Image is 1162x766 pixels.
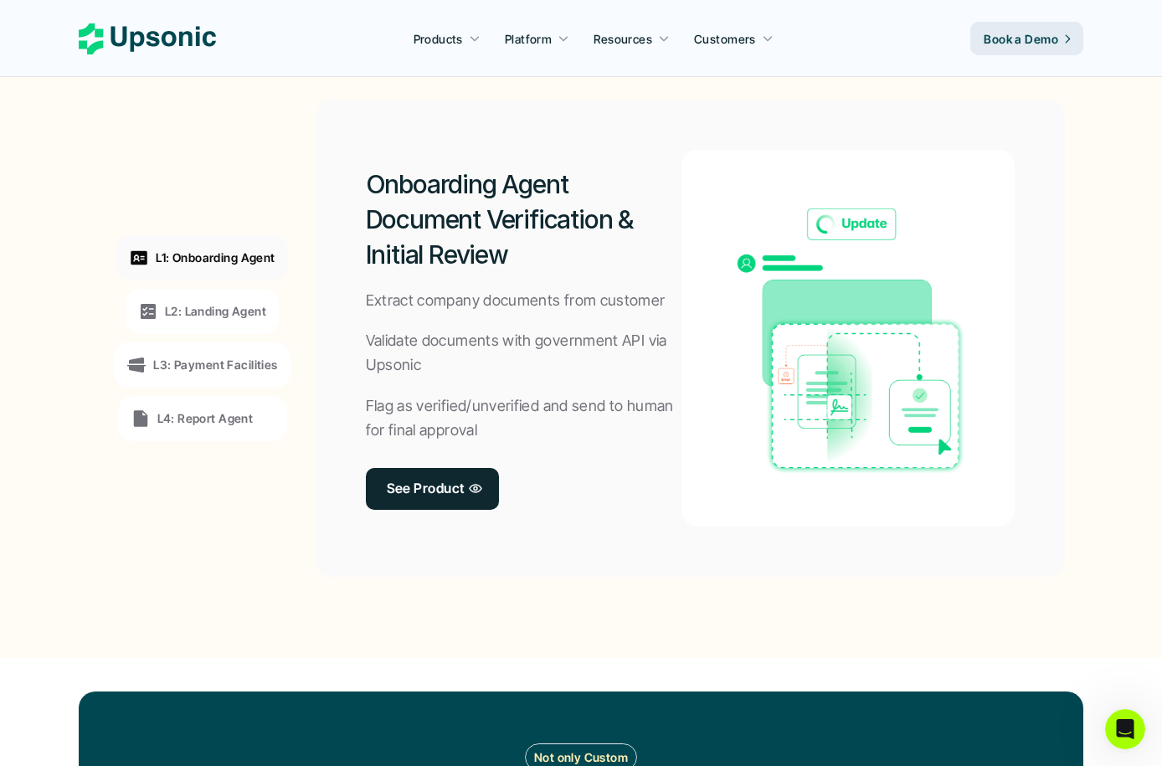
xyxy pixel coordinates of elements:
a: Book a Demo [970,22,1083,55]
p: L4: Report Agent [157,409,254,427]
p: Products [414,30,463,48]
a: See Product [366,468,499,510]
p: Validate documents with government API via Upsonic [366,329,682,378]
p: L3: Payment Facilities [153,356,277,373]
p: Platform [505,30,552,48]
p: Flag as verified/unverified and send to human for final approval [366,394,682,443]
p: Extract company documents from customer [366,289,666,313]
p: L2: Landing Agent [165,302,266,320]
p: L1: Onboarding Agent [156,249,275,266]
h2: Onboarding Agent Document Verification & Initial Review [366,167,682,272]
p: Resources [594,30,652,48]
p: Book a Demo [984,30,1058,48]
a: Products [404,23,491,54]
p: Not only Custom [534,748,628,766]
iframe: Intercom live chat [1105,709,1145,749]
p: See Product [387,476,465,501]
p: Customers [694,30,756,48]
